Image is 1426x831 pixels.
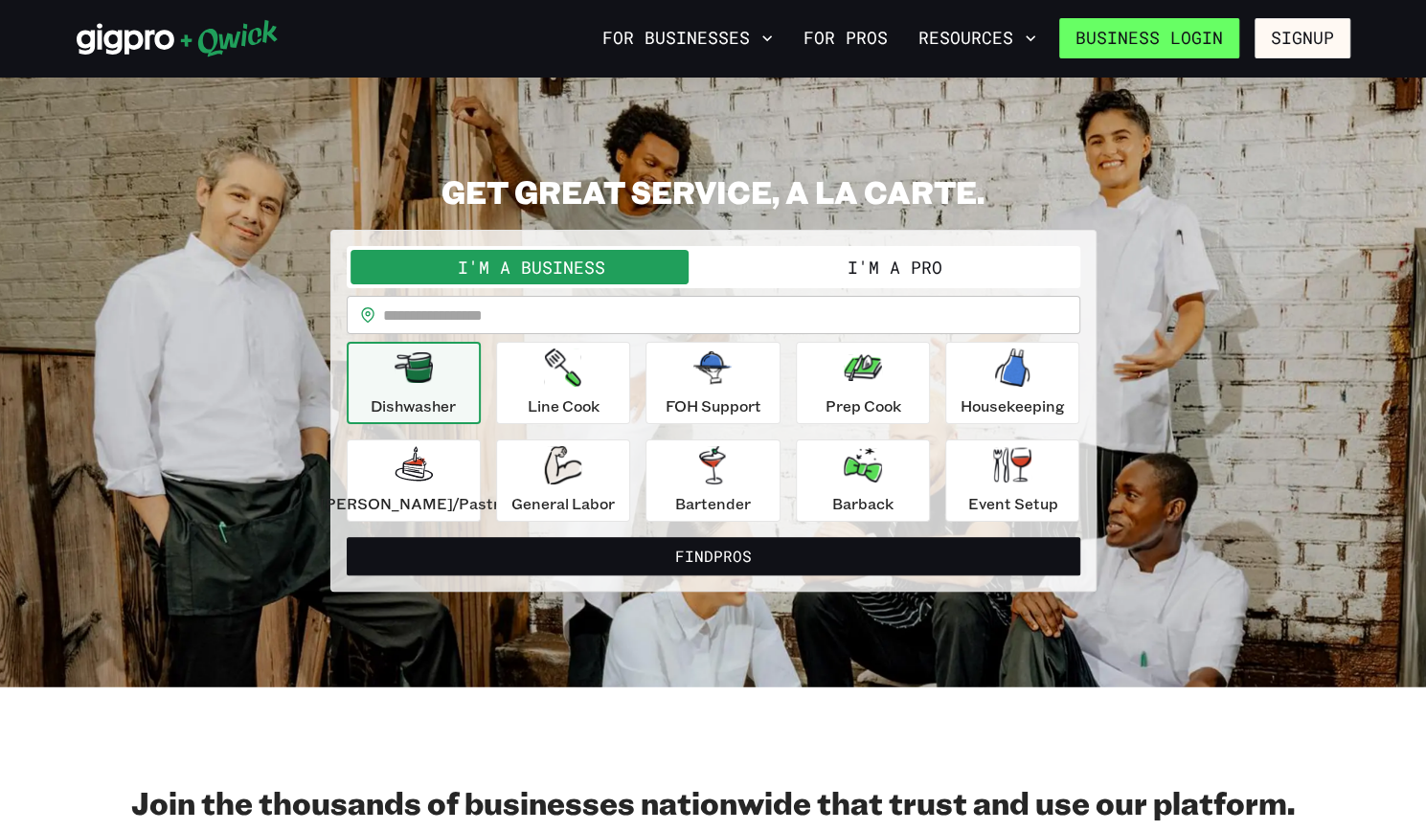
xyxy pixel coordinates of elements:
button: General Labor [496,439,630,522]
button: [PERSON_NAME]/Pastry [347,439,481,522]
p: [PERSON_NAME]/Pastry [320,492,508,515]
h2: GET GREAT SERVICE, A LA CARTE. [330,172,1097,211]
button: FindPros [347,537,1080,575]
h2: Join the thousands of businesses nationwide that trust and use our platform. [77,783,1350,821]
button: Signup [1255,18,1350,58]
p: Line Cook [528,394,600,417]
button: Line Cook [496,342,630,424]
p: Barback [832,492,894,515]
button: Event Setup [945,439,1079,522]
a: Business Login [1059,18,1239,58]
a: For Pros [796,22,895,55]
button: Resources [911,22,1044,55]
button: Barback [796,439,930,522]
p: General Labor [511,492,615,515]
p: Event Setup [967,492,1057,515]
button: FOH Support [645,342,780,424]
p: Dishwasher [371,394,456,417]
button: Housekeeping [945,342,1079,424]
button: For Businesses [595,22,781,55]
p: FOH Support [665,394,760,417]
button: I'm a Pro [713,250,1076,284]
p: Prep Cook [825,394,900,417]
button: Bartender [645,439,780,522]
button: I'm a Business [351,250,713,284]
p: Bartender [675,492,751,515]
p: Housekeeping [961,394,1065,417]
button: Dishwasher [347,342,481,424]
button: Prep Cook [796,342,930,424]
